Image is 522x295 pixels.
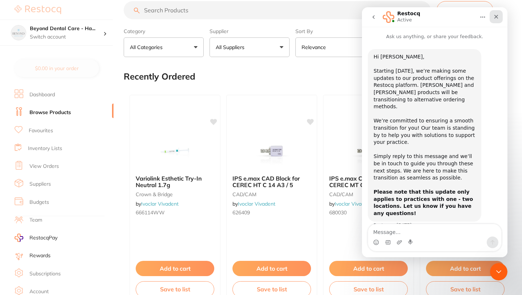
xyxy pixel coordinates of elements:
small: 626409 [232,210,311,215]
small: crown & bridge [136,191,214,197]
a: Ivoclar Vivadent [335,201,372,207]
b: IPS e.max CAD Block for CEREC MT C 14 A3 / 5 [329,175,408,189]
span: by [136,201,179,207]
a: Ivoclar Vivadent [141,201,179,207]
iframe: Intercom live chat [362,7,507,257]
label: Supplier [210,28,290,35]
small: 680030 [329,210,408,215]
img: IPS e.max CAD Block for CEREC MT C 14 A3 / 5 [345,133,392,169]
img: IPS e.max CAD Block for CEREC HT C 14 A3 / 5 [248,133,295,169]
button: Add to cart [329,261,408,276]
button: Relevance [295,37,375,57]
b: IPS e.max CAD Block for CEREC HT C 14 A3 / 5 [232,175,311,189]
iframe: Intercom live chat [490,263,507,280]
span: by [329,201,372,207]
small: CAD/CAM [329,191,408,197]
p: All Categories [130,44,166,51]
button: Add to cart [136,261,214,276]
input: Search Products [124,1,431,19]
label: Sort By [295,28,375,35]
p: Relevance [302,44,329,51]
button: All Categories [124,37,204,57]
p: All Suppliers [216,44,247,51]
small: CAD/CAM [232,191,311,197]
label: Category [124,28,204,35]
button: All Suppliers [210,37,290,57]
a: Ivoclar Vivadent [238,201,275,207]
b: Variolink Esthetic Try-In Neutral 1.7g [136,175,214,189]
img: Variolink Esthetic Try-In Neutral 1.7g [151,133,199,169]
h2: Recently Ordered [124,72,195,82]
span: by [232,201,275,207]
button: Add to cart [426,261,505,276]
small: 666114WW [136,210,214,215]
button: Add to cart [232,261,311,276]
button: Create Product [437,1,493,19]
